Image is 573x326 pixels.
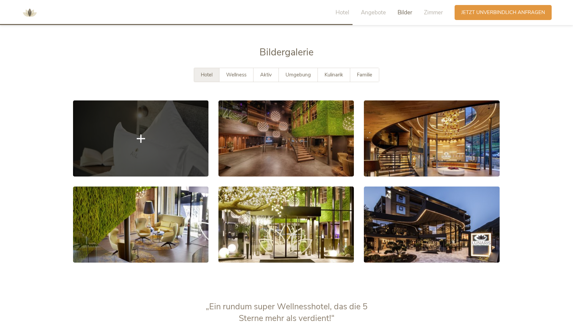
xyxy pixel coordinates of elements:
span: Wellness [226,71,246,78]
span: Familie [357,71,372,78]
span: Umgebung [285,71,311,78]
span: „Ein rundum super Wellnesshotel, das die 5 Sterne mehr als verdient!“ [206,301,368,324]
span: Bildergalerie [259,46,314,59]
span: Zimmer [424,9,443,16]
span: Hotel [336,9,349,16]
span: Bilder [398,9,412,16]
span: Angebote [361,9,386,16]
span: Kulinarik [325,71,343,78]
a: AMONTI & LUNARIS Wellnessresort [20,10,40,15]
span: Hotel [201,71,212,78]
span: Aktiv [260,71,272,78]
img: AMONTI & LUNARIS Wellnessresort [20,3,40,23]
span: Jetzt unverbindlich anfragen [461,9,545,16]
